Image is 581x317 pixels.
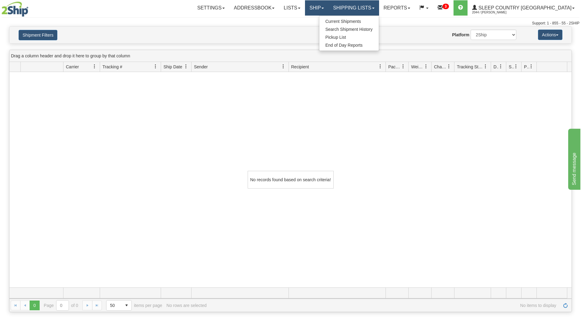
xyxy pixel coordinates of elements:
[319,41,379,49] a: End of Day Reports
[229,0,279,16] a: Addressbook
[496,61,506,72] a: Delivery Status filter column settings
[421,61,431,72] a: Weight filter column settings
[398,61,408,72] a: Packages filter column settings
[211,303,556,308] span: No items to display
[106,300,132,311] span: Page sizes drop down
[567,127,580,189] iframe: chat widget
[279,0,305,16] a: Lists
[480,61,491,72] a: Tracking Status filter column settings
[66,64,79,70] span: Carrier
[493,64,499,70] span: Delivery Status
[325,35,346,40] span: Pickup List
[452,32,469,38] label: Platform
[472,9,518,16] span: 2044 / [PERSON_NAME]
[509,64,514,70] span: Shipment Issues
[388,64,401,70] span: Packages
[106,300,162,311] span: items per page
[2,2,28,17] img: logo2044.jpg
[328,0,379,16] a: Shipping lists
[325,27,373,32] span: Search Shipment History
[444,61,454,72] a: Charge filter column settings
[379,0,415,16] a: Reports
[193,0,229,16] a: Settings
[163,64,182,70] span: Ship Date
[524,64,529,70] span: Pickup Status
[319,25,379,33] a: Search Shipment History
[443,4,449,9] sup: 3
[194,64,208,70] span: Sender
[319,17,379,25] a: Current Shipments
[305,0,328,16] a: Ship
[89,61,100,72] a: Carrier filter column settings
[122,301,131,310] span: select
[319,33,379,41] a: Pickup List
[5,4,56,11] div: Send message
[167,303,207,308] div: No rows are selected
[30,301,39,310] span: Page 0
[291,64,309,70] span: Recipient
[102,64,122,70] span: Tracking #
[457,64,483,70] span: Tracking Status
[9,50,572,62] div: grid grouping header
[433,0,454,16] a: 3
[411,64,424,70] span: Weight
[511,61,521,72] a: Shipment Issues filter column settings
[248,171,334,189] div: No records found based on search criteria!
[150,61,161,72] a: Tracking # filter column settings
[561,301,570,310] a: Refresh
[375,61,386,72] a: Recipient filter column settings
[110,302,118,308] span: 50
[477,5,572,10] span: Sleep Country [GEOGRAPHIC_DATA]
[19,30,57,40] button: Shipment Filters
[325,43,363,48] span: End of Day Reports
[44,300,78,311] span: Page of 0
[181,61,191,72] a: Ship Date filter column settings
[468,0,579,16] a: Sleep Country [GEOGRAPHIC_DATA] 2044 / [PERSON_NAME]
[2,21,579,26] div: Support: 1 - 855 - 55 - 2SHIP
[538,30,562,40] button: Actions
[325,19,361,24] span: Current Shipments
[278,61,289,72] a: Sender filter column settings
[434,64,447,70] span: Charge
[526,61,536,72] a: Pickup Status filter column settings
